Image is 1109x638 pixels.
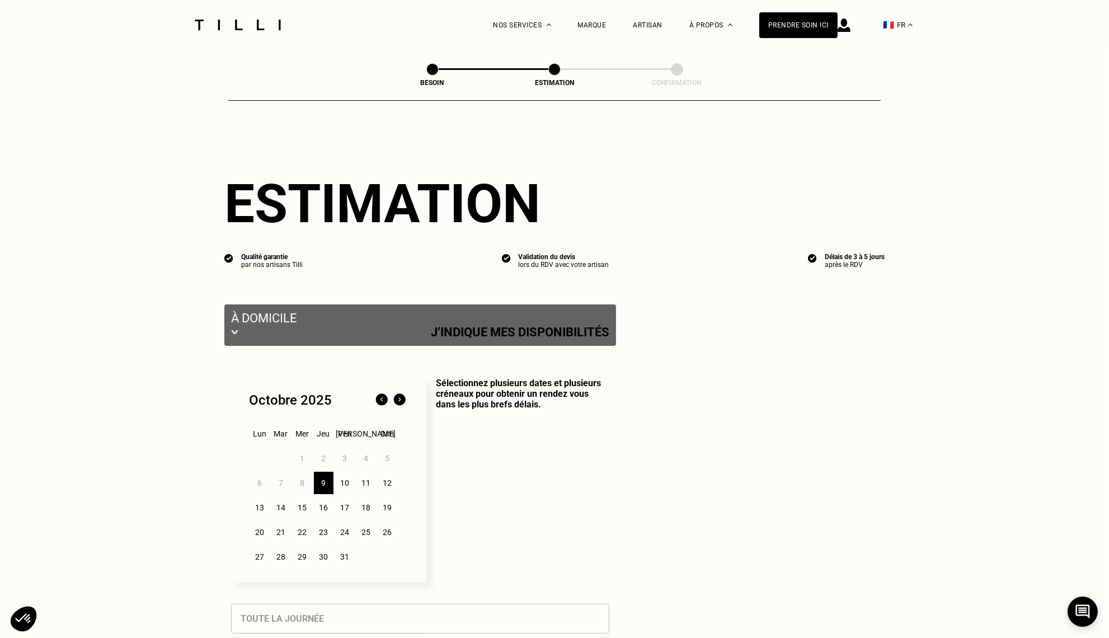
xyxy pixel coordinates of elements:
p: J‘indique mes disponibilités [431,325,609,339]
div: Octobre 2025 [249,392,332,408]
img: Menu déroulant à propos [728,24,732,26]
div: 25 [356,521,376,543]
div: après le RDV [825,261,885,269]
div: 16 [314,496,333,519]
div: 13 [250,496,270,519]
img: Mois suivant [391,391,408,409]
div: par nos artisans Tilli [241,261,303,269]
div: lors du RDV avec votre artisan [519,261,609,269]
div: 14 [271,496,291,519]
div: 23 [314,521,333,543]
div: 11 [356,472,376,494]
div: Estimation [499,79,610,87]
div: Validation du devis [519,253,609,261]
img: icon list info [224,253,233,263]
div: 15 [293,496,312,519]
div: 10 [335,472,355,494]
div: 30 [314,546,333,568]
img: icon list info [502,253,511,263]
p: Sélectionnez plusieurs dates et plusieurs créneaux pour obtenir un rendez vous dans les plus bref... [426,378,609,583]
img: Mois précédent [373,391,391,409]
div: 26 [378,521,397,543]
div: 29 [293,546,312,568]
div: 21 [271,521,291,543]
div: 20 [250,521,270,543]
span: 🇫🇷 [883,20,894,30]
div: 22 [293,521,312,543]
p: À domicile [231,311,609,325]
div: Besoin [377,79,488,87]
div: 17 [335,496,355,519]
div: 24 [335,521,355,543]
div: 28 [271,546,291,568]
div: Confirmation [621,79,733,87]
div: 31 [335,546,355,568]
div: Qualité garantie [241,253,303,261]
div: Délais de 3 à 5 jours [825,253,885,261]
div: 18 [356,496,376,519]
div: 19 [378,496,397,519]
img: svg+xml;base64,PHN2ZyB3aWR0aD0iMjIiIGhlaWdodD0iMTEiIHZpZXdCb3g9IjAgMCAyMiAxMSIgZmlsbD0ibm9uZSIgeG... [231,325,238,339]
img: icon list info [808,253,817,263]
img: Logo du service de couturière Tilli [191,20,285,30]
a: Prendre soin ici [759,12,838,38]
div: 27 [250,546,270,568]
div: 12 [378,472,397,494]
div: 9 [314,472,333,494]
img: Menu déroulant [547,24,551,26]
img: icône connexion [838,18,850,32]
div: Estimation [224,172,885,235]
a: Artisan [633,21,663,29]
a: Marque [578,21,607,29]
img: menu déroulant [908,24,913,26]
